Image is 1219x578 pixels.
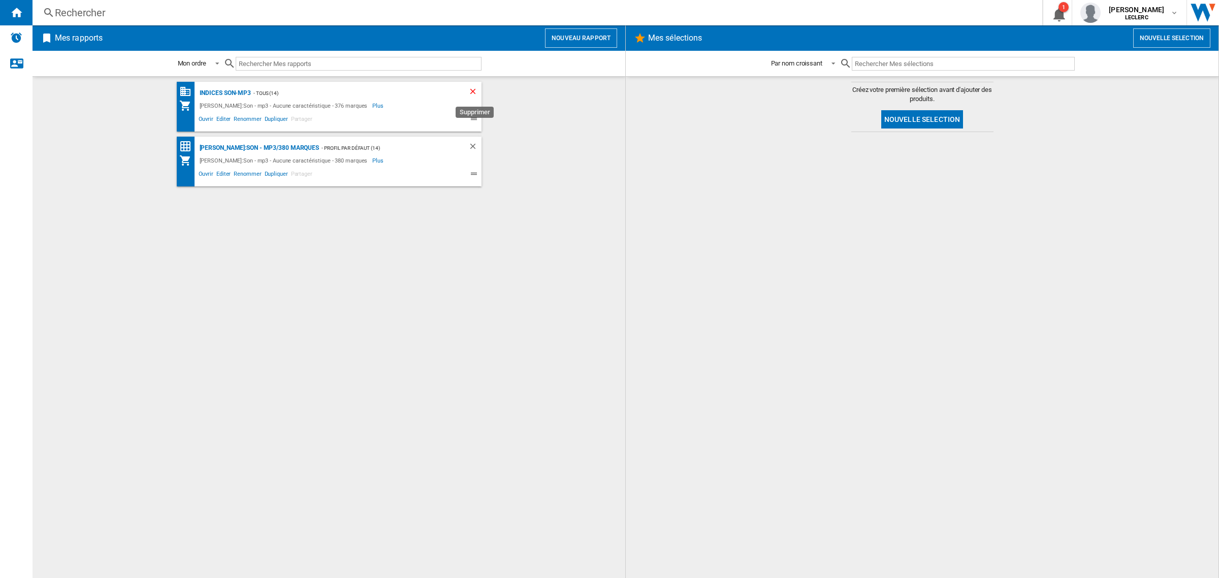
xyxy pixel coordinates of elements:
[179,154,197,167] div: Mon assortiment
[468,142,482,154] div: Supprimer
[319,142,447,154] div: - Profil par défaut (14)
[197,100,373,112] div: [PERSON_NAME]:Son - mp3 - Aucune caractéristique - 376 marques
[1125,14,1148,21] b: LECLERC
[852,57,1075,71] input: Rechercher Mes sélections
[179,100,197,112] div: Mon assortiment
[232,169,263,181] span: Renommer
[1109,5,1164,15] span: [PERSON_NAME]
[10,31,22,44] img: alerts-logo.svg
[1080,3,1101,23] img: profile.jpg
[290,169,314,181] span: Partager
[197,154,373,167] div: [PERSON_NAME]:Son - mp3 - Aucune caractéristique - 380 marques
[179,140,197,153] div: Matrice des prix
[545,28,617,48] button: Nouveau rapport
[851,85,993,104] span: Créez votre première sélection avant d'ajouter des produits.
[215,169,232,181] span: Editer
[197,142,319,154] div: [PERSON_NAME]:Son - mp3/380 marques
[646,28,704,48] h2: Mes sélections
[251,87,447,100] div: - TOUS (14)
[178,59,206,67] div: Mon ordre
[1058,2,1069,12] div: 1
[372,154,385,167] span: Plus
[197,114,215,126] span: Ouvrir
[179,85,197,98] div: Base 100
[881,110,964,129] button: Nouvelle selection
[468,87,482,100] div: Supprimer
[263,169,290,181] span: Dupliquer
[53,28,105,48] h2: Mes rapports
[263,114,290,126] span: Dupliquer
[197,87,251,100] div: Indices Son-MP3
[197,169,215,181] span: Ouvrir
[290,114,314,126] span: Partager
[372,100,385,112] span: Plus
[1133,28,1210,48] button: Nouvelle selection
[232,114,263,126] span: Renommer
[55,6,1016,20] div: Rechercher
[771,59,822,67] div: Par nom croissant
[236,57,482,71] input: Rechercher Mes rapports
[215,114,232,126] span: Editer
